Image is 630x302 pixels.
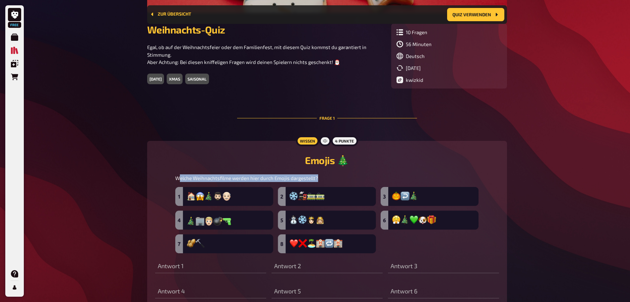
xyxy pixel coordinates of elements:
[175,175,318,181] span: Welche Weihnachtsfilme werden hier durch Emojis dargestellt?
[147,24,381,35] h2: Weihnachts-Quiz
[147,43,381,66] p: Egal, ob auf der Weihnachtsfeier oder dem Familienfest, mit diesem Quiz kommst du garantiert in S...
[155,154,499,166] h2: Emojis 🎄
[397,41,502,47] div: Geschätzte Dauer
[397,53,502,59] div: Sprache der Frageninhalte
[388,285,499,298] input: Antwort 6
[272,260,383,273] input: Antwort 2
[155,285,266,298] input: Antwort 4
[155,260,266,273] input: Antwort 1
[9,23,21,27] span: Free
[175,187,479,253] img: image
[185,74,209,84] div: saisonal
[397,29,502,35] div: Anzahl der Fragen
[150,12,191,18] a: Zur Übersicht
[150,12,191,17] button: Zur Übersicht
[272,285,383,298] input: Antwort 5
[447,8,504,21] button: Quiz verwenden
[147,74,164,84] div: [DATE]
[331,136,358,146] div: 4 Punkte
[388,260,499,273] input: Antwort 3
[237,99,417,137] div: Frage 1
[397,65,502,71] div: Letztes Update
[296,136,319,146] div: Wissen
[167,74,183,84] div: xmas
[397,77,502,83] div: Author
